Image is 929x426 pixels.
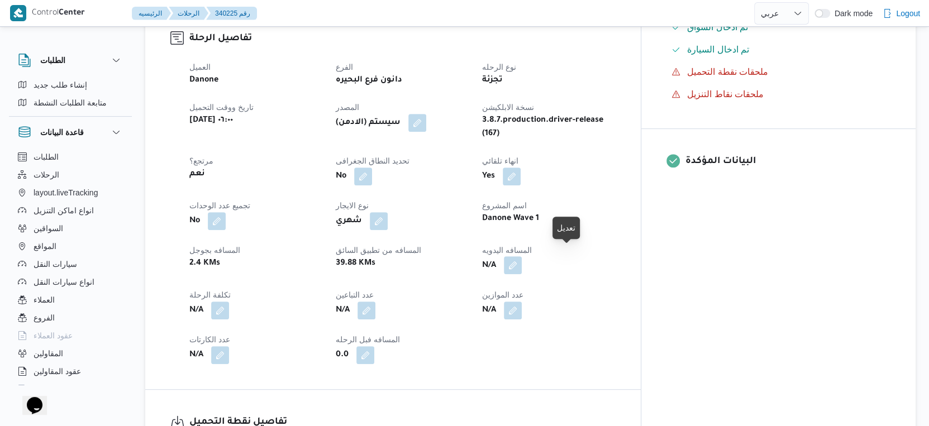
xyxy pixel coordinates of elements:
[13,148,127,166] button: الطلبات
[189,290,231,299] span: تكلفة الرحلة
[336,201,369,210] span: نوع الايجار
[482,201,527,210] span: اسم المشروع
[189,31,616,46] h3: تفاصيل الرحلة
[34,222,63,235] span: السواقين
[482,170,495,183] b: Yes
[13,94,127,112] button: متابعة الطلبات النشطة
[336,63,353,71] span: الفرع
[34,78,87,92] span: إنشاء طلب جديد
[13,219,127,237] button: السواقين
[13,184,127,202] button: layout.liveTracking
[13,273,127,291] button: انواع سيارات النقل
[13,327,127,344] button: عقود العملاء
[336,116,401,130] b: (سيستم (الادمن
[667,63,890,81] button: ملحقات نقطة التحميل
[482,63,516,71] span: نوع الرحله
[34,347,63,360] span: المقاولين
[11,381,47,415] iframe: chat widget
[34,240,56,253] span: المواقع
[13,362,127,380] button: عقود المقاولين
[9,148,132,390] div: قاعدة البيانات
[13,255,127,273] button: سيارات النقل
[189,348,203,362] b: N/A
[482,246,532,255] span: المسافه اليدويه
[169,7,208,20] button: الرحلات
[34,311,55,324] span: الفروع
[10,5,26,21] img: X8yXhbKr1z7QwAAAABJRU5ErkJggg==
[336,335,400,344] span: المسافه فبل الرحله
[336,103,359,112] span: المصدر
[189,304,203,317] b: N/A
[482,290,523,299] span: عدد الموازين
[687,45,749,54] span: تم ادخال السيارة
[336,156,409,165] span: تحديد النطاق الجغرافى
[830,9,873,18] span: Dark mode
[482,259,496,272] b: N/A
[687,89,764,99] span: ملحقات نقاط التنزيل
[13,202,127,219] button: انواع اماكن التنزيل
[667,41,890,59] button: تم ادخال السيارة
[40,54,65,67] h3: الطلبات
[685,154,890,169] h3: البيانات المؤكدة
[189,103,254,112] span: تاريخ ووقت التحميل
[13,309,127,327] button: الفروع
[34,96,107,109] span: متابعة الطلبات النشطة
[18,54,123,67] button: الطلبات
[34,204,94,217] span: انواع اماكن التنزيل
[34,150,59,164] span: الطلبات
[189,335,230,344] span: عدد الكارتات
[18,126,123,139] button: قاعدة البيانات
[189,257,220,270] b: 2.4 KMs
[34,275,94,289] span: انواع سيارات النقل
[189,201,250,210] span: تجميع عدد الوحدات
[13,380,127,398] button: اجهزة التليفون
[482,304,496,317] b: N/A
[34,186,98,199] span: layout.liveTracking
[336,170,346,183] b: No
[13,344,127,362] button: المقاولين
[687,67,768,76] span: ملحقات نقطة التحميل
[13,166,127,184] button: الرحلات
[189,167,205,181] b: نعم
[34,365,81,378] span: عقود المقاولين
[189,156,213,165] span: مرتجع؟
[13,76,127,94] button: إنشاء طلب جديد
[206,7,257,20] button: 340225 رقم
[336,74,402,87] b: دانون فرع البحيره
[59,9,85,18] b: Center
[132,7,171,20] button: الرئيسيه
[189,246,240,255] span: المسافه بجوجل
[667,85,890,103] button: ملحقات نقاط التنزيل
[336,348,349,362] b: 0.0
[482,156,518,165] span: انهاء تلقائي
[336,214,362,228] b: شهري
[9,76,132,116] div: الطلبات
[336,290,374,299] span: عدد التباعين
[687,88,764,101] span: ملحقات نقاط التنزيل
[687,65,768,79] span: ملحقات نقطة التحميل
[687,43,749,56] span: تم ادخال السيارة
[336,257,375,270] b: 39.88 KMs
[482,212,539,226] b: Danone Wave 1
[189,63,211,71] span: العميل
[687,22,748,32] span: تم ادخال السواق
[878,2,925,25] button: Logout
[557,221,575,234] div: تعديل
[482,114,613,141] b: 3.8.7.production.driver-release (167)
[482,103,534,112] span: نسخة الابلكيشن
[189,114,233,127] b: [DATE] ٠٦:٠٠
[189,214,200,228] b: No
[34,293,55,307] span: العملاء
[482,74,503,87] b: تجزئة
[40,126,84,139] h3: قاعدة البيانات
[189,74,218,87] b: Danone
[13,291,127,309] button: العملاء
[667,18,890,36] button: تم ادخال السواق
[34,382,80,396] span: اجهزة التليفون
[336,304,350,317] b: N/A
[34,257,77,271] span: سيارات النقل
[34,168,59,181] span: الرحلات
[687,21,748,34] span: تم ادخال السواق
[336,246,421,255] span: المسافه من تطبيق السائق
